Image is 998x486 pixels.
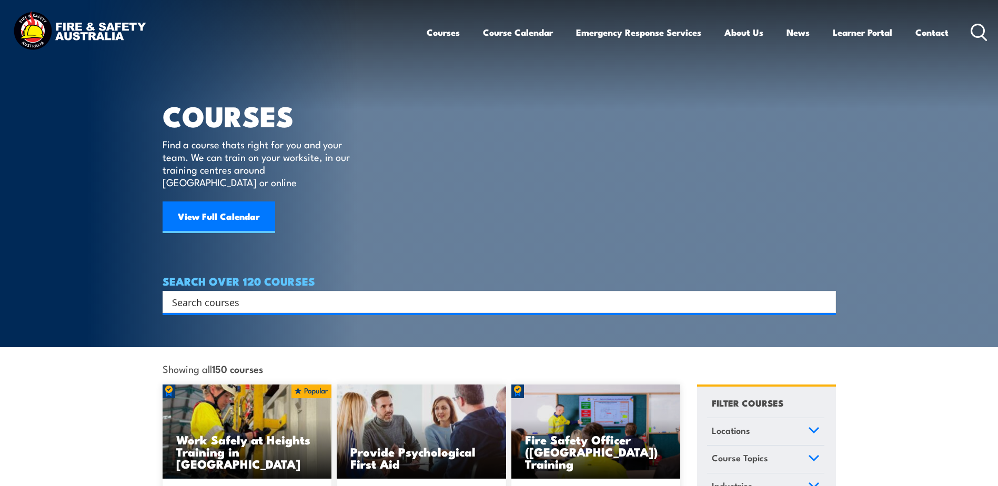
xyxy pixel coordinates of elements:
[712,423,750,438] span: Locations
[212,361,263,376] strong: 150 courses
[176,433,318,470] h3: Work Safely at Heights Training in [GEOGRAPHIC_DATA]
[163,363,263,374] span: Showing all
[163,275,836,287] h4: SEARCH OVER 120 COURSES
[337,384,506,479] img: Mental Health First Aid Training Course from Fire & Safety Australia
[707,418,824,445] a: Locations
[833,18,892,46] a: Learner Portal
[163,201,275,233] a: View Full Calendar
[525,433,667,470] h3: Fire Safety Officer ([GEOGRAPHIC_DATA]) Training
[712,396,783,410] h4: FILTER COURSES
[172,294,813,310] input: Search input
[337,384,506,479] a: Provide Psychological First Aid
[163,384,332,479] img: Work Safely at Heights Training (1)
[350,445,492,470] h3: Provide Psychological First Aid
[818,295,832,309] button: Search magnifier button
[712,451,768,465] span: Course Topics
[163,384,332,479] a: Work Safely at Heights Training in [GEOGRAPHIC_DATA]
[427,18,460,46] a: Courses
[576,18,701,46] a: Emergency Response Services
[511,384,681,479] img: Fire Safety Advisor
[163,103,365,128] h1: COURSES
[707,445,824,473] a: Course Topics
[483,18,553,46] a: Course Calendar
[174,295,815,309] form: Search form
[724,18,763,46] a: About Us
[163,138,355,188] p: Find a course thats right for you and your team. We can train on your worksite, in our training c...
[511,384,681,479] a: Fire Safety Officer ([GEOGRAPHIC_DATA]) Training
[915,18,949,46] a: Contact
[787,18,810,46] a: News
